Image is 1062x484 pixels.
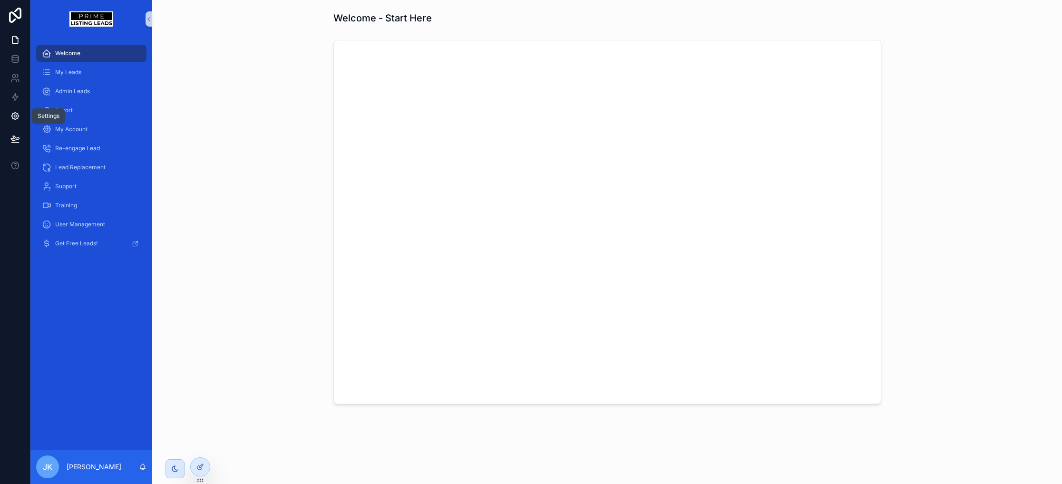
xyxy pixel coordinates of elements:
[69,11,113,27] img: App logo
[55,202,77,209] span: Training
[55,126,88,133] span: My Account
[36,235,146,252] a: Get Free Leads!
[30,38,152,264] div: scrollable content
[55,221,105,228] span: User Management
[36,140,146,157] a: Re-engage Lead
[55,68,81,76] span: My Leads
[36,159,146,176] a: Lead Replacement
[55,49,80,57] span: Welcome
[55,240,97,247] span: Get Free Leads!
[55,87,90,95] span: Admin Leads
[36,83,146,100] a: Admin Leads
[55,106,73,114] span: Export
[36,64,146,81] a: My Leads
[36,45,146,62] a: Welcome
[36,216,146,233] a: User Management
[43,461,52,473] span: JK
[55,164,106,171] span: Lead Replacement
[36,121,146,138] a: My Account
[38,112,59,120] div: Settings
[36,102,146,119] a: Export
[55,145,100,152] span: Re-engage Lead
[36,178,146,195] a: Support
[67,462,121,472] p: [PERSON_NAME]
[333,11,432,25] h1: Welcome - Start Here
[55,183,77,190] span: Support
[36,197,146,214] a: Training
